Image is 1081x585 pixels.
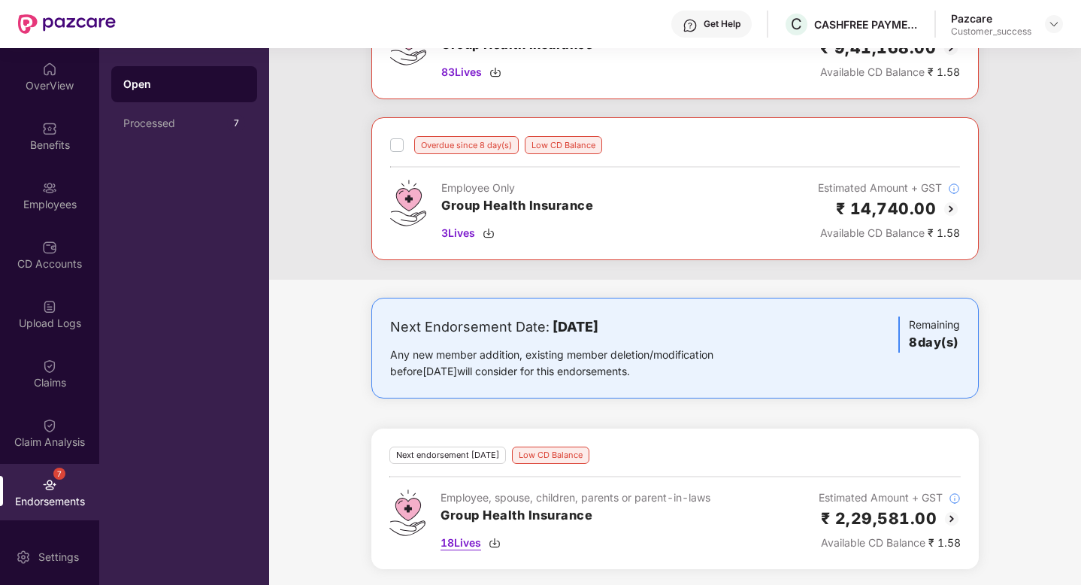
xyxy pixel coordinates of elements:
span: Available CD Balance [820,65,925,78]
span: Available CD Balance [821,536,925,549]
img: svg+xml;base64,PHN2ZyBpZD0iQmVuZWZpdHMiIHhtbG5zPSJodHRwOi8vd3d3LnczLm9yZy8yMDAwL3N2ZyIgd2lkdGg9Ij... [42,121,57,136]
img: svg+xml;base64,PHN2ZyBpZD0iSW5mb18tXzMyeDMyIiBkYXRhLW5hbWU9IkluZm8gLSAzMngzMiIgeG1sbnM9Imh0dHA6Ly... [948,183,960,195]
div: Employee, spouse, children, parents or parent-in-laws [441,490,710,506]
img: svg+xml;base64,PHN2ZyB4bWxucz0iaHR0cDovL3d3dy53My5vcmcvMjAwMC9zdmciIHdpZHRoPSI0Ny43MTQiIGhlaWdodD... [390,180,426,226]
img: svg+xml;base64,PHN2ZyBpZD0iRG93bmxvYWQtMzJ4MzIiIHhtbG5zPSJodHRwOi8vd3d3LnczLm9yZy8yMDAwL3N2ZyIgd2... [489,537,501,549]
div: Next endorsement [DATE] [389,447,506,464]
div: ₹ 1.58 [819,535,961,551]
h3: Group Health Insurance [441,196,593,216]
img: svg+xml;base64,PHN2ZyBpZD0iQ0RfQWNjb3VudHMiIGRhdGEtbmFtZT0iQ0QgQWNjb3VudHMiIHhtbG5zPSJodHRwOi8vd3... [42,240,57,255]
div: Get Help [704,18,740,30]
div: Settings [34,550,83,565]
img: svg+xml;base64,PHN2ZyBpZD0iQmFjay0yMHgyMCIgeG1sbnM9Imh0dHA6Ly93d3cudzMub3JnLzIwMDAvc3ZnIiB3aWR0aD... [943,510,961,528]
div: Next Endorsement Date: [390,317,761,338]
div: ₹ 1.58 [818,225,960,241]
div: Customer_success [951,26,1031,38]
b: [DATE] [553,319,598,335]
img: New Pazcare Logo [18,14,116,34]
div: Remaining [898,317,960,353]
h2: ₹ 2,29,581.00 [821,506,937,531]
div: Open [123,77,245,92]
img: svg+xml;base64,PHN2ZyBpZD0iSW5mb18tXzMyeDMyIiBkYXRhLW5hbWU9IkluZm8gLSAzMngzMiIgeG1sbnM9Imh0dHA6Ly... [949,493,961,505]
div: Estimated Amount + GST [819,490,961,506]
img: svg+xml;base64,PHN2ZyBpZD0iQ2xhaW0iIHhtbG5zPSJodHRwOi8vd3d3LnczLm9yZy8yMDAwL3N2ZyIgd2lkdGg9IjIwIi... [42,359,57,374]
img: svg+xml;base64,PHN2ZyBpZD0iU2V0dGluZy0yMHgyMCIgeG1sbnM9Imh0dHA6Ly93d3cudzMub3JnLzIwMDAvc3ZnIiB3aW... [16,550,31,565]
div: Low CD Balance [525,136,602,154]
div: CASHFREE PAYMENTS INDIA PVT. LTD. [814,17,919,32]
img: svg+xml;base64,PHN2ZyBpZD0iSGVscC0zMngzMiIgeG1sbnM9Imh0dHA6Ly93d3cudzMub3JnLzIwMDAvc3ZnIiB3aWR0aD... [683,18,698,33]
span: 3 Lives [441,225,475,241]
span: 83 Lives [441,64,482,80]
img: svg+xml;base64,PHN2ZyBpZD0iRW5kb3JzZW1lbnRzIiB4bWxucz0iaHR0cDovL3d3dy53My5vcmcvMjAwMC9zdmciIHdpZH... [42,477,57,493]
img: svg+xml;base64,PHN2ZyBpZD0iVXBsb2FkX0xvZ3MiIGRhdGEtbmFtZT0iVXBsb2FkIExvZ3MiIHhtbG5zPSJodHRwOi8vd3... [42,299,57,314]
div: Processed [123,117,227,129]
h3: 8 day(s) [909,333,960,353]
div: Pazcare [951,11,1031,26]
div: Low CD Balance [512,447,589,464]
img: svg+xml;base64,PHN2ZyBpZD0iRHJvcGRvd24tMzJ4MzIiIHhtbG5zPSJodHRwOi8vd3d3LnczLm9yZy8yMDAwL3N2ZyIgd2... [1048,18,1060,30]
div: Employee Only [441,180,593,196]
div: 7 [53,468,65,480]
img: svg+xml;base64,PHN2ZyB4bWxucz0iaHR0cDovL3d3dy53My5vcmcvMjAwMC9zdmciIHdpZHRoPSI0Ny43MTQiIGhlaWdodD... [389,490,425,536]
span: C [791,15,802,33]
div: Any new member addition, existing member deletion/modification before [DATE] will consider for th... [390,347,761,380]
img: svg+xml;base64,PHN2ZyBpZD0iRG93bmxvYWQtMzJ4MzIiIHhtbG5zPSJodHRwOi8vd3d3LnczLm9yZy8yMDAwL3N2ZyIgd2... [483,227,495,239]
h3: Group Health Insurance [441,506,710,526]
span: 18 Lives [441,535,481,551]
div: ₹ 1.58 [818,64,960,80]
div: Overdue since 8 day(s) [414,136,519,154]
div: Estimated Amount + GST [818,180,960,196]
span: Available CD Balance [820,226,925,239]
img: svg+xml;base64,PHN2ZyBpZD0iRG93bmxvYWQtMzJ4MzIiIHhtbG5zPSJodHRwOi8vd3d3LnczLm9yZy8yMDAwL3N2ZyIgd2... [489,66,501,78]
img: svg+xml;base64,PHN2ZyBpZD0iRW1wbG95ZWVzIiB4bWxucz0iaHR0cDovL3d3dy53My5vcmcvMjAwMC9zdmciIHdpZHRoPS... [42,180,57,196]
img: svg+xml;base64,PHN2ZyBpZD0iQmFjay0yMHgyMCIgeG1sbnM9Imh0dHA6Ly93d3cudzMub3JnLzIwMDAvc3ZnIiB3aWR0aD... [942,200,960,218]
div: 7 [227,114,245,132]
img: svg+xml;base64,PHN2ZyBpZD0iSG9tZSIgeG1sbnM9Imh0dHA6Ly93d3cudzMub3JnLzIwMDAvc3ZnIiB3aWR0aD0iMjAiIG... [42,62,57,77]
img: svg+xml;base64,PHN2ZyBpZD0iQ2xhaW0iIHhtbG5zPSJodHRwOi8vd3d3LnczLm9yZy8yMDAwL3N2ZyIgd2lkdGg9IjIwIi... [42,418,57,433]
h2: ₹ 14,740.00 [836,196,937,221]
